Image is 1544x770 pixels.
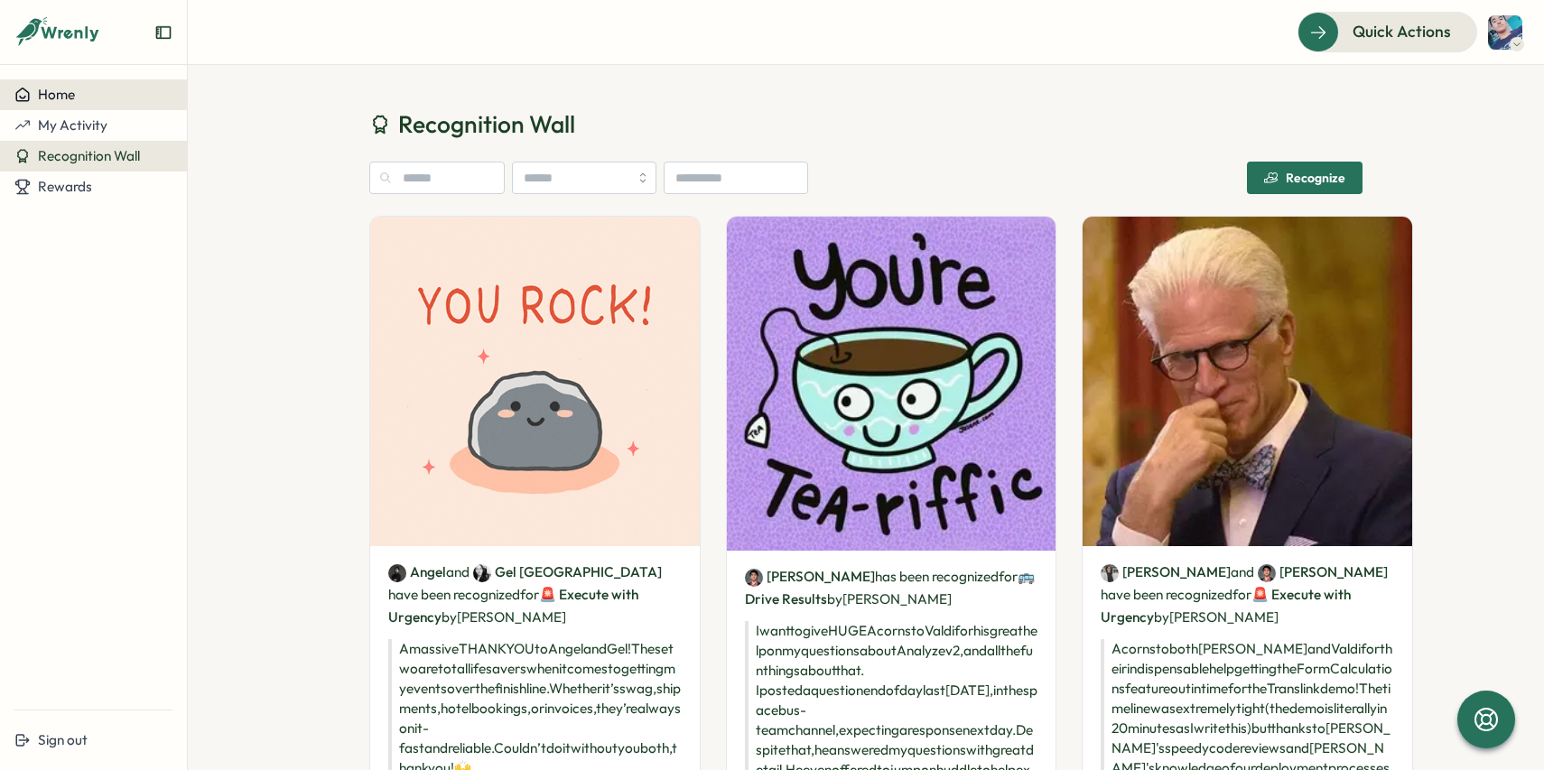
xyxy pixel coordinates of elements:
[1101,562,1231,582] a: Michelle Wan[PERSON_NAME]
[1231,562,1254,582] span: and
[388,562,446,582] a: AngelAngel
[1488,15,1522,50] img: Steven Angel
[398,108,575,140] span: Recognition Wall
[38,178,92,195] span: Rewards
[1083,217,1412,546] img: Recognition Image
[388,586,638,626] span: 🚨 Execute with Urgency
[38,731,88,748] span: Sign out
[473,562,662,582] a: Gel San DiegoGel [GEOGRAPHIC_DATA]
[1258,564,1276,582] img: Valdi Ratu
[154,23,172,42] button: Expand sidebar
[727,217,1056,551] img: Recognition Image
[38,86,75,103] span: Home
[745,567,875,587] a: Valdi Ratu[PERSON_NAME]
[370,217,700,546] img: Recognition Image
[1258,562,1388,582] a: Valdi Ratu[PERSON_NAME]
[446,562,470,582] span: and
[1298,12,1477,51] button: Quick Actions
[38,147,140,164] span: Recognition Wall
[473,564,491,582] img: Gel San Diego
[1101,561,1394,628] p: have been recognized by [PERSON_NAME]
[1247,162,1363,194] button: Recognize
[388,561,682,628] p: have been recognized by [PERSON_NAME]
[1101,586,1351,626] span: 🚨 Execute with Urgency
[999,568,1018,585] span: for
[38,116,107,134] span: My Activity
[745,569,763,587] img: Valdi Ratu
[1101,564,1119,582] img: Michelle Wan
[745,565,1038,610] p: has been recognized by [PERSON_NAME]
[745,568,1035,608] span: 🚌 Drive Results
[1353,20,1451,43] span: Quick Actions
[520,586,539,603] span: for
[388,564,406,582] img: Angel
[1232,586,1251,603] span: for
[1264,171,1345,185] div: Recognize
